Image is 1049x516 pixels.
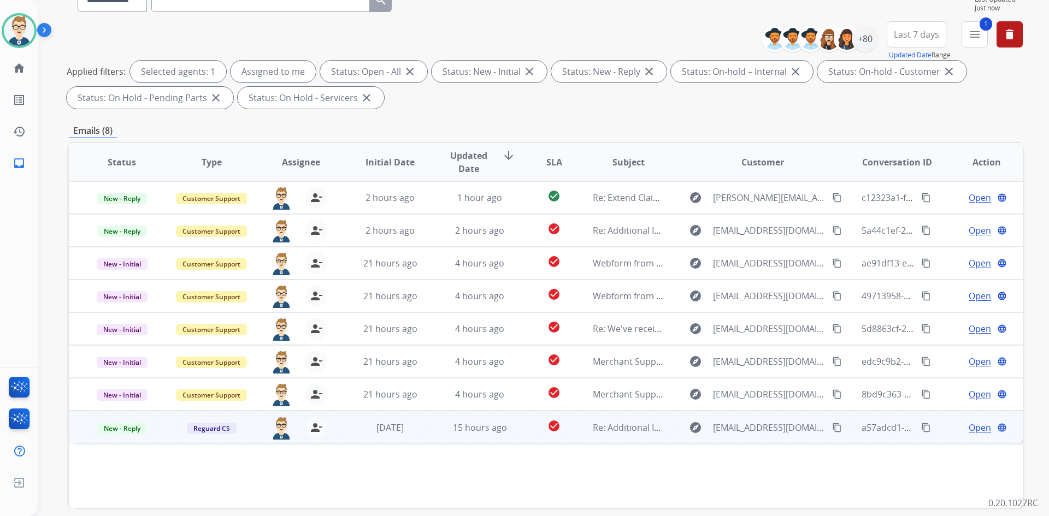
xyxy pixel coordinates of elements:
[862,156,932,169] span: Conversation ID
[997,423,1007,432] mat-icon: language
[270,383,292,406] img: agent-avatar
[988,496,1038,509] p: 0.20.1027RC
[270,285,292,308] img: agent-avatar
[310,421,323,434] mat-icon: person_remove
[547,222,561,235] mat-icon: check_circle
[887,21,946,48] button: Last 7 days
[689,322,702,335] mat-icon: explore
[97,423,147,434] span: New - Reply
[310,191,323,204] mat-icon: person_remove
[921,423,931,432] mat-icon: content_copy
[593,422,668,434] span: Re: Additional Info
[689,388,702,401] mat-icon: explore
[921,193,931,203] mat-icon: content_copy
[366,224,415,236] span: 2 hours ago
[97,258,148,270] span: New - Initial
[363,355,417,367] span: 21 hours ago
[310,224,323,237] mat-icon: person_remove
[432,61,547,82] div: Status: New - Initial
[889,51,932,60] button: Updated Date
[894,32,939,37] span: Last 7 days
[403,65,416,78] mat-icon: close
[4,15,34,46] img: avatar
[593,257,840,269] span: Webform from [EMAIL_ADDRESS][DOMAIN_NAME] on [DATE]
[921,226,931,235] mat-icon: content_copy
[176,389,247,401] span: Customer Support
[789,65,802,78] mat-icon: close
[593,323,726,335] span: Re: We've received your product
[547,189,561,203] mat-icon: check_circle
[453,422,507,434] span: 15 hours ago
[862,224,1022,236] span: 5a44c1ef-2f59-42a6-b521-61a8bf8a0abf
[921,389,931,399] mat-icon: content_copy
[713,388,826,401] span: [EMAIL_ADDRESS][DOMAIN_NAME]
[980,17,992,31] span: 1
[547,255,561,268] mat-icon: check_circle
[832,324,842,334] mat-icon: content_copy
[593,388,903,400] span: Merchant Support #659608: How would you rate the support you received?
[363,323,417,335] span: 21 hours ago
[713,355,826,368] span: [EMAIL_ADDRESS][DOMAIN_NAME]
[444,149,494,175] span: Updated Date
[310,257,323,270] mat-icon: person_remove
[832,291,842,301] mat-icon: content_copy
[889,50,951,60] span: Range
[13,93,26,106] mat-icon: list_alt
[270,417,292,440] img: agent-avatar
[363,290,417,302] span: 21 hours ago
[942,65,956,78] mat-icon: close
[689,257,702,270] mat-icon: explore
[997,258,1007,268] mat-icon: language
[209,91,222,104] mat-icon: close
[97,291,148,303] span: New - Initial
[547,288,561,301] mat-icon: check_circle
[108,156,136,169] span: Status
[997,389,1007,399] mat-icon: language
[455,257,504,269] span: 4 hours ago
[547,419,561,432] mat-icon: check_circle
[176,258,247,270] span: Customer Support
[551,61,667,82] div: Status: New - Reply
[130,61,226,82] div: Selected agents: 1
[67,87,233,109] div: Status: On Hold - Pending Parts
[13,125,26,138] mat-icon: history
[593,355,903,367] span: Merchant Support #659612: How would you rate the support you received?
[547,386,561,399] mat-icon: check_circle
[270,252,292,275] img: agent-avatar
[523,65,536,78] mat-icon: close
[713,224,826,237] span: [EMAIL_ADDRESS][DOMAIN_NAME]
[310,289,323,303] mat-icon: person_remove
[921,291,931,301] mat-icon: content_copy
[689,224,702,237] mat-icon: explore
[689,289,702,303] mat-icon: explore
[97,324,148,335] span: New - Initial
[366,156,415,169] span: Initial Date
[202,156,222,169] span: Type
[455,323,504,335] span: 4 hours ago
[97,193,147,204] span: New - Reply
[282,156,320,169] span: Assignee
[713,421,826,434] span: [EMAIL_ADDRESS][DOMAIN_NAME]
[741,156,784,169] span: Customer
[270,220,292,242] img: agent-avatar
[969,355,991,368] span: Open
[612,156,645,169] span: Subject
[832,389,842,399] mat-icon: content_copy
[376,422,404,434] span: [DATE]
[270,187,292,210] img: agent-avatar
[969,322,991,335] span: Open
[455,290,504,302] span: 4 hours ago
[593,290,840,302] span: Webform from [EMAIL_ADDRESS][DOMAIN_NAME] on [DATE]
[921,357,931,366] mat-icon: content_copy
[832,193,842,203] mat-icon: content_copy
[921,258,931,268] mat-icon: content_copy
[547,321,561,334] mat-icon: check_circle
[238,87,384,109] div: Status: On Hold - Servicers
[969,388,991,401] span: Open
[969,289,991,303] span: Open
[969,257,991,270] span: Open
[975,4,1023,13] span: Just now
[363,257,417,269] span: 21 hours ago
[862,323,1024,335] span: 5d8863cf-2381-4434-a407-d455bf3ea9ef
[832,258,842,268] mat-icon: content_copy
